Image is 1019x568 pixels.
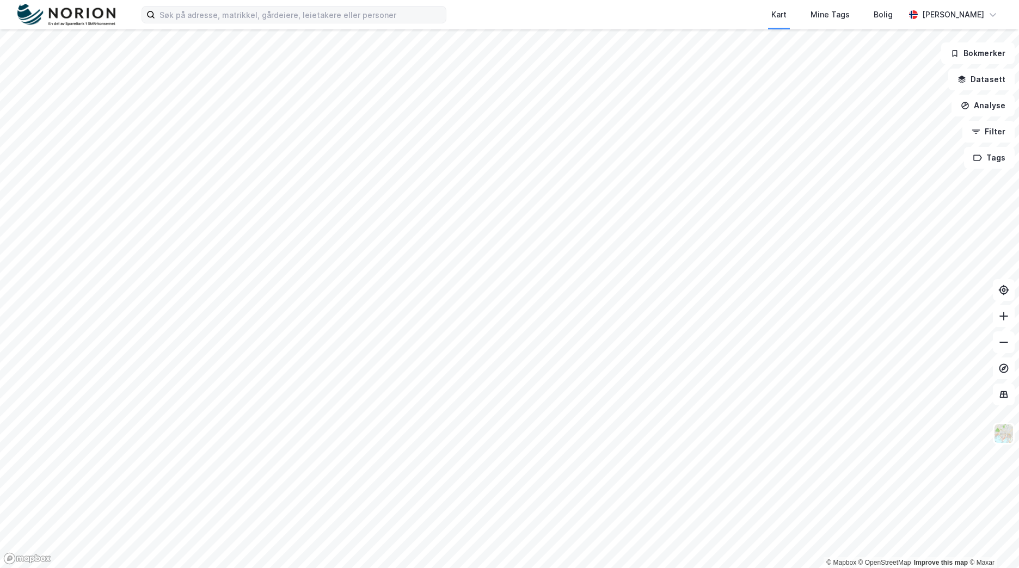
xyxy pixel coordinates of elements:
[965,516,1019,568] iframe: Chat Widget
[922,8,984,21] div: [PERSON_NAME]
[771,8,787,21] div: Kart
[965,516,1019,568] div: Kontrollprogram for chat
[155,7,446,23] input: Søk på adresse, matrikkel, gårdeiere, leietakere eller personer
[811,8,850,21] div: Mine Tags
[874,8,893,21] div: Bolig
[17,4,115,26] img: norion-logo.80e7a08dc31c2e691866.png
